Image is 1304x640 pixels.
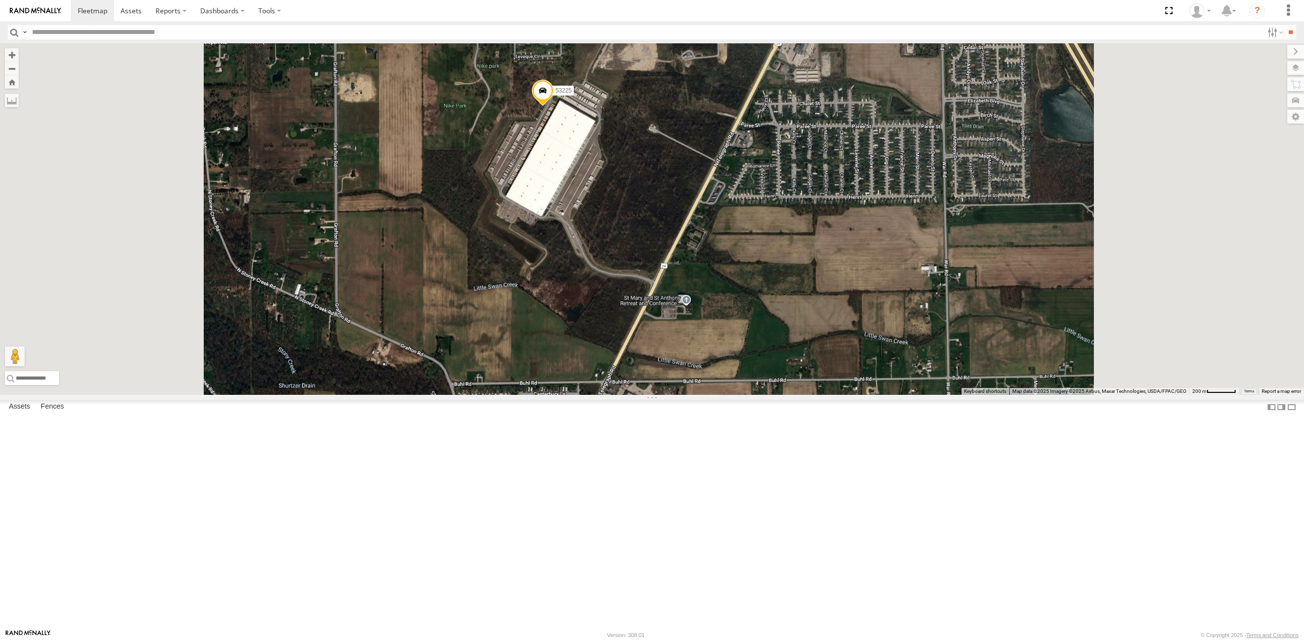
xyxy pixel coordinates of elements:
[5,75,19,89] button: Zoom Home
[607,632,645,638] div: Version: 308.01
[1267,400,1276,414] label: Dock Summary Table to the Left
[1264,25,1285,39] label: Search Filter Options
[4,400,35,414] label: Assets
[1287,400,1297,414] label: Hide Summary Table
[556,87,572,94] span: 53225
[21,25,29,39] label: Search Query
[5,347,25,366] button: Drag Pegman onto the map to open Street View
[1189,388,1239,395] button: Map Scale: 200 m per 56 pixels
[1249,3,1265,19] i: ?
[1012,388,1186,394] span: Map data ©2025 Imagery ©2025 Airbus, Maxar Technologies, USDA/FPAC/GEO
[1246,632,1299,638] a: Terms and Conditions
[1244,389,1254,393] a: Terms (opens in new tab)
[10,7,61,14] img: rand-logo.svg
[1201,632,1299,638] div: © Copyright 2025 -
[1186,3,1214,18] div: Miky Transport
[1192,388,1207,394] span: 200 m
[1262,388,1301,394] a: Report a map error
[5,48,19,62] button: Zoom in
[5,62,19,75] button: Zoom out
[1287,110,1304,124] label: Map Settings
[5,630,51,640] a: Visit our Website
[5,94,19,107] label: Measure
[964,388,1006,395] button: Keyboard shortcuts
[36,400,69,414] label: Fences
[1276,400,1286,414] label: Dock Summary Table to the Right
